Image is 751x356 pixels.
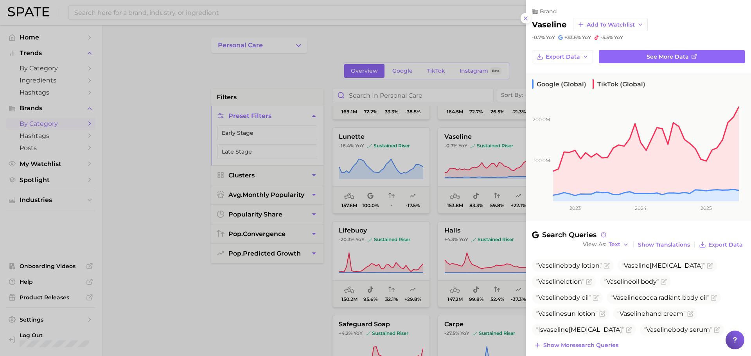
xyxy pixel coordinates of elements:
span: Is [MEDICAL_DATA] [536,326,624,333]
button: Flag as miscategorized or irrelevant [599,311,605,317]
button: Flag as miscategorized or irrelevant [586,279,592,285]
span: -0.7% [532,34,545,40]
span: vaseline [543,326,569,333]
span: Vaseline [613,294,639,301]
span: Search Queries [532,231,607,239]
button: Add to Watchlist [573,18,648,31]
span: hand cream [617,310,686,317]
span: Vaseline [538,310,564,317]
span: YoY [582,34,591,41]
tspan: 2025 [701,205,712,211]
a: See more data [599,50,745,63]
span: +33.6% [564,34,581,40]
span: Google (Global) [532,79,586,89]
span: Vaseline [606,278,632,285]
span: cocoa radiant body oil [611,294,709,301]
span: [MEDICAL_DATA] [622,262,705,269]
span: Show more search queries [543,342,618,349]
span: body oil [536,294,591,301]
span: TikTok (Global) [593,79,645,89]
button: Flag as miscategorized or irrelevant [707,263,713,269]
span: Vaseline [538,262,564,269]
span: See more data [647,54,689,60]
button: Flag as miscategorized or irrelevant [714,327,720,333]
button: Flag as miscategorized or irrelevant [604,263,610,269]
span: lotion [536,278,584,285]
tspan: 2023 [570,205,581,211]
tspan: 2024 [635,205,647,211]
button: Flag as miscategorized or irrelevant [626,327,632,333]
button: Show Translations [636,240,692,250]
button: Flag as miscategorized or irrelevant [687,311,694,317]
span: -5.5% [600,34,613,40]
button: Export Data [532,50,593,63]
span: View As [583,242,606,247]
span: Show Translations [638,242,690,248]
button: Flag as miscategorized or irrelevant [661,279,667,285]
span: Vaseline [620,310,645,317]
button: Show moresearch queries [532,340,620,351]
span: Export Data [546,54,580,60]
span: YoY [614,34,623,41]
span: Vaseline [538,294,564,301]
button: Flag as miscategorized or irrelevant [593,295,599,301]
span: Vaseline [538,278,564,285]
span: brand [540,8,557,15]
span: body serum [644,326,712,333]
h2: vaseline [532,20,567,29]
button: Flag as miscategorized or irrelevant [711,295,717,301]
button: Export Data [697,239,745,250]
button: View AsText [581,240,631,250]
span: YoY [546,34,555,41]
span: Vaseline [646,326,672,333]
span: Vaseline [624,262,650,269]
span: oil body [604,278,659,285]
span: Add to Watchlist [587,21,635,28]
span: body lotion [536,262,602,269]
span: Text [609,242,620,247]
span: sun lotion [536,310,598,317]
span: Export Data [708,242,743,248]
